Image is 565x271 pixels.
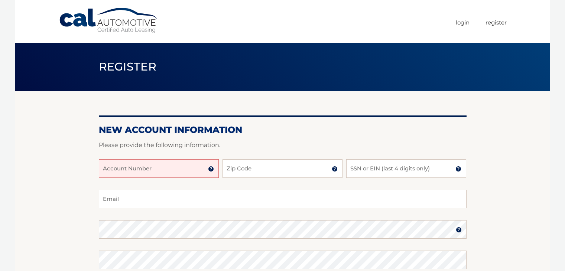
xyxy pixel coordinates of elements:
a: Cal Automotive [59,7,159,34]
input: Email [99,190,467,208]
input: Zip Code [223,159,342,178]
p: Please provide the following information. [99,140,467,150]
img: tooltip.svg [332,166,338,172]
input: Account Number [99,159,219,178]
input: SSN or EIN (last 4 digits only) [346,159,466,178]
h2: New Account Information [99,124,467,135]
span: Register [99,60,157,74]
img: tooltip.svg [456,227,462,233]
a: Register [486,16,507,29]
a: Login [456,16,470,29]
img: tooltip.svg [455,166,461,172]
img: tooltip.svg [208,166,214,172]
